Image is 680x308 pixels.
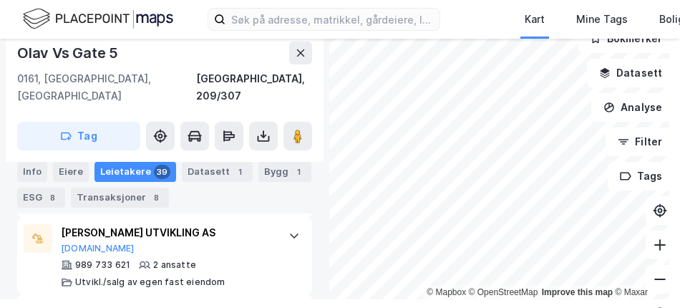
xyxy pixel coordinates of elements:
img: logo.f888ab2527a4732fd821a326f86c7f29.svg [23,6,173,32]
div: Datasett [182,162,253,182]
div: Transaksjoner [71,188,169,208]
div: Mine Tags [576,11,628,28]
button: Datasett [587,59,674,87]
div: 8 [149,191,163,205]
button: Filter [606,127,674,156]
div: Kontrollprogram for chat [608,239,680,308]
div: Info [17,162,47,182]
button: Analyse [591,93,674,122]
div: Utvikl./salg av egen fast eiendom [75,276,225,288]
iframe: Chat Widget [608,239,680,308]
div: 1 [291,165,306,179]
div: [PERSON_NAME] UTVIKLING AS [61,224,274,241]
div: 1 [233,165,247,179]
div: 0161, [GEOGRAPHIC_DATA], [GEOGRAPHIC_DATA] [17,70,196,105]
div: Bygg [258,162,311,182]
div: 8 [45,191,59,205]
button: [DOMAIN_NAME] [61,243,135,254]
div: Olav Vs Gate 5 [17,42,121,64]
div: Leietakere [94,162,176,182]
div: 39 [154,165,170,179]
a: OpenStreetMap [469,287,538,297]
div: [GEOGRAPHIC_DATA], 209/307 [196,70,312,105]
a: Improve this map [542,287,613,297]
button: Tags [608,162,674,191]
div: Kart [525,11,545,28]
button: Tag [17,122,140,150]
button: Bokmerker [578,24,674,53]
div: ESG [17,188,65,208]
div: 2 ansatte [153,259,196,271]
div: Eiere [53,162,89,182]
a: Mapbox [427,287,466,297]
input: Søk på adresse, matrikkel, gårdeiere, leietakere eller personer [225,9,439,30]
div: 989 733 621 [75,259,130,271]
